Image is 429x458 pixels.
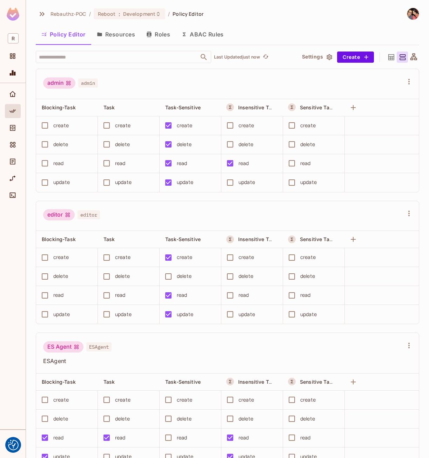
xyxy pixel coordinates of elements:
button: Open [199,52,209,62]
div: create [177,253,192,261]
div: URL Mapping [5,171,21,185]
div: read [239,434,249,442]
span: editor [78,210,100,219]
div: Workspace: Rebauthz-POC [5,30,21,46]
img: Revisit consent button [8,440,19,450]
div: delete [300,415,315,423]
span: Reboot [98,11,116,17]
span: Blocking-Task [42,104,76,110]
div: update [300,178,317,186]
button: A Resource Set is a dynamically conditioned resource, defined by real-time criteria. [226,103,234,111]
span: Sensitive Task [300,104,335,111]
span: Sensitive Task [300,236,335,242]
div: read [300,159,311,167]
span: Task [103,236,115,242]
span: Sensitive Task [300,378,335,385]
div: create [177,396,192,404]
div: Help & Updates [5,436,21,450]
div: Directory [5,121,21,135]
li: / [168,11,170,17]
div: read [300,291,311,299]
div: Connect [5,188,21,202]
span: Task-Sensitive [165,236,201,242]
div: read [300,434,311,442]
li: / [89,11,91,17]
button: A Resource Set is a dynamically conditioned resource, defined by real-time criteria. [288,235,296,243]
div: create [115,396,130,404]
div: ES Agent [43,341,83,353]
div: update [177,178,193,186]
div: create [239,122,254,129]
button: Policy Editor [36,26,91,43]
div: read [115,159,126,167]
div: update [239,178,255,186]
div: read [177,291,187,299]
span: : [118,11,121,17]
div: delete [177,141,192,148]
div: create [300,122,316,129]
div: Projects [5,49,21,63]
div: create [53,253,69,261]
span: Insensitive Task [238,104,277,111]
p: Last Updated just now [214,54,260,60]
div: delete [300,272,315,280]
button: A Resource Set is a dynamically conditioned resource, defined by real-time criteria. [288,103,296,111]
div: update [177,310,193,318]
button: Create [337,52,374,63]
div: create [115,122,130,129]
button: A Resource Set is a dynamically conditioned resource, defined by real-time criteria. [288,378,296,385]
span: Blocking-Task [42,379,76,385]
div: read [53,159,64,167]
span: Policy Editor [173,11,203,17]
span: ESAgent [43,357,403,365]
span: ESAgent [86,342,112,351]
div: update [115,310,132,318]
span: Click to refresh data [260,53,270,61]
div: create [300,396,316,404]
span: the active workspace [51,11,86,17]
div: create [53,122,69,129]
span: admin [78,78,98,88]
div: create [177,122,192,129]
div: read [115,291,126,299]
div: update [239,310,255,318]
div: delete [53,272,68,280]
span: Task-Sensitive [165,104,201,110]
div: editor [43,209,75,220]
button: Consent Preferences [8,440,19,450]
span: R [8,33,19,43]
div: update [53,178,70,186]
div: Elements [5,138,21,152]
div: delete [115,272,130,280]
span: Blocking-Task [42,236,76,242]
div: delete [53,141,68,148]
button: A Resource Set is a dynamically conditioned resource, defined by real-time criteria. [226,235,234,243]
button: Resources [91,26,141,43]
div: delete [53,415,68,423]
div: delete [300,141,315,148]
div: read [53,291,64,299]
div: create [300,253,316,261]
div: Policy [5,104,21,118]
div: delete [115,415,130,423]
div: create [115,253,130,261]
span: Task [103,104,115,110]
div: admin [43,77,75,89]
button: ABAC Rules [176,26,229,43]
div: read [177,159,187,167]
div: create [239,253,254,261]
div: read [239,291,249,299]
button: Settings [299,52,334,63]
span: Insensitive Task [238,378,277,385]
img: SReyMgAAAABJRU5ErkJggg== [7,8,19,21]
button: Roles [141,26,176,43]
span: Task-Sensitive [165,379,201,385]
img: Ivan Silva [407,8,419,20]
div: delete [239,415,253,423]
div: update [115,178,132,186]
div: delete [177,415,192,423]
div: Audit Log [5,155,21,169]
div: read [115,434,126,442]
div: Home [5,87,21,101]
div: read [239,159,249,167]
